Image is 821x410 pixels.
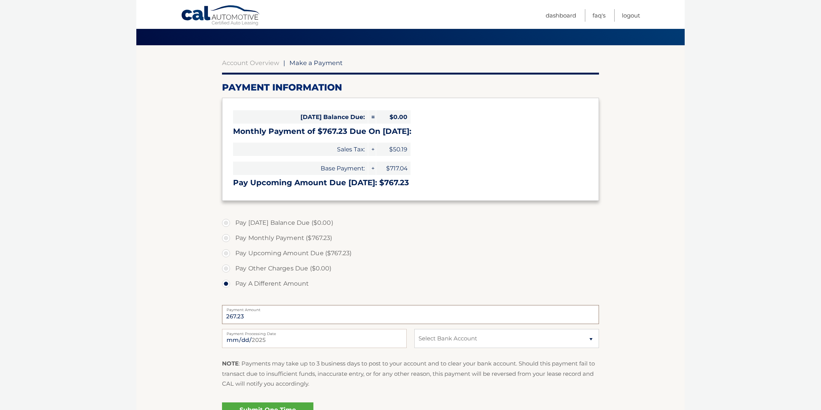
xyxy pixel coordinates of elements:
[368,162,376,175] span: +
[593,9,605,22] a: FAQ's
[222,59,279,67] a: Account Overview
[222,329,407,335] label: Payment Processing Date
[376,143,410,156] span: $50.19
[368,143,376,156] span: +
[222,305,599,324] input: Payment Amount
[222,276,599,291] label: Pay A Different Amount
[283,59,285,67] span: |
[233,127,588,136] h3: Monthly Payment of $767.23 Due On [DATE]:
[376,110,410,124] span: $0.00
[622,9,640,22] a: Logout
[233,178,588,188] h3: Pay Upcoming Amount Due [DATE]: $767.23
[222,360,239,367] strong: NOTE
[233,162,368,175] span: Base Payment:
[222,230,599,246] label: Pay Monthly Payment ($767.23)
[368,110,376,124] span: =
[222,305,599,311] label: Payment Amount
[376,162,410,175] span: $717.04
[222,329,407,348] input: Payment Date
[233,110,368,124] span: [DATE] Balance Due:
[222,359,599,389] p: : Payments may take up to 3 business days to post to your account and to clear your bank account....
[546,9,576,22] a: Dashboard
[222,261,599,276] label: Pay Other Charges Due ($0.00)
[181,5,261,27] a: Cal Automotive
[233,143,368,156] span: Sales Tax:
[222,246,599,261] label: Pay Upcoming Amount Due ($767.23)
[222,215,599,230] label: Pay [DATE] Balance Due ($0.00)
[289,59,343,67] span: Make a Payment
[222,82,599,93] h2: Payment Information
